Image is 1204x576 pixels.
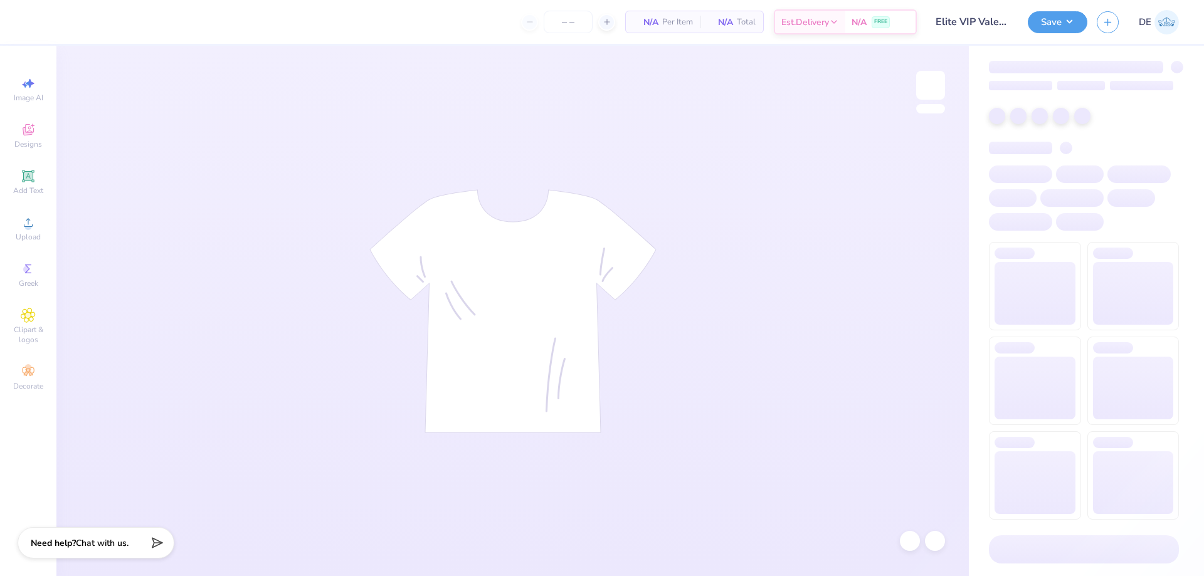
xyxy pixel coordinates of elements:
span: FREE [874,18,887,26]
strong: Need help? [31,537,76,549]
span: N/A [852,16,867,29]
a: DE [1139,10,1179,34]
span: Clipart & logos [6,325,50,345]
span: Chat with us. [76,537,129,549]
span: Designs [14,139,42,149]
img: Djian Evardoni [1154,10,1179,34]
span: Total [737,16,756,29]
span: Upload [16,232,41,242]
input: Untitled Design [926,9,1018,34]
span: Decorate [13,381,43,391]
span: Image AI [14,93,43,103]
span: Add Text [13,186,43,196]
span: Est. Delivery [781,16,829,29]
span: Greek [19,278,38,288]
span: Per Item [662,16,693,29]
img: tee-skeleton.svg [369,189,657,433]
span: N/A [708,16,733,29]
input: – – [544,11,593,33]
span: DE [1139,15,1151,29]
button: Save [1028,11,1087,33]
span: N/A [633,16,658,29]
